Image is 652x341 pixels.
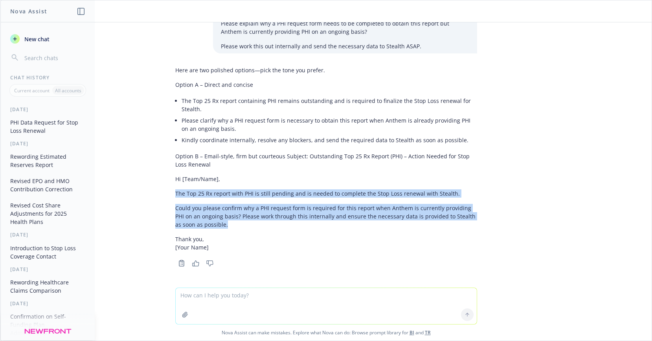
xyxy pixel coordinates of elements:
p: Thank you, [Your Name] [175,235,477,251]
button: Introduction to Stop Loss Coverage Contact [7,242,88,263]
button: Rewording Healthcare Claims Comparison [7,276,88,297]
button: Thumbs down [204,258,216,269]
p: Please work this out internally and send the necessary data to Stealth ASAP. [221,42,469,50]
div: Chat History [1,74,95,81]
p: Here are two polished options—pick the tone you prefer. [175,66,477,74]
button: Revised Cost Share Adjustments for 2025 Health Plans [7,199,88,228]
button: Revised EPO and HMO Contribution Correction [7,174,88,196]
p: Please explain why a PHI request form needs to be completed to obtain this report but Anthem is c... [221,19,469,36]
a: BI [410,329,414,336]
p: Option B – Email-style, firm but courteous Subject: Outstanding Top 25 Rx Report (PHI) – Action N... [175,152,477,169]
p: Option A – Direct and concise [175,81,477,89]
input: Search chats [23,52,85,63]
div: [DATE] [1,106,95,113]
svg: Copy to clipboard [178,260,185,267]
a: TR [425,329,431,336]
li: Please clarify why a PHI request form is necessary to obtain this report when Anthem is already p... [182,115,477,134]
p: Current account [14,87,50,94]
li: Kindly coordinate internally, resolve any blockers, and send the required data to Stealth as soon... [182,134,477,146]
p: All accounts [55,87,81,94]
button: PHI Data Request for Stop Loss Renewal [7,116,88,137]
p: Hi [Team/Name], [175,175,477,183]
span: New chat [23,35,50,43]
h1: Nova Assist [10,7,47,15]
div: [DATE] [1,140,95,147]
div: [DATE] [1,231,95,238]
p: The Top 25 Rx report with PHI is still pending and is needed to complete the Stop Loss renewal wi... [175,189,477,198]
button: New chat [7,32,88,46]
div: [DATE] [1,300,95,307]
div: [DATE] [1,266,95,273]
li: The Top 25 Rx report containing PHI remains outstanding and is required to finalize the Stop Loss... [182,95,477,115]
button: Confirmation on Self-Funding Plan Administration [7,310,88,339]
span: Nova Assist can make mistakes. Explore what Nova can do: Browse prompt library for and [4,324,648,341]
button: Rewording Estimated Reserves Report [7,150,88,171]
p: Could you please confirm why a PHI request form is required for this report when Anthem is curren... [175,204,477,229]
